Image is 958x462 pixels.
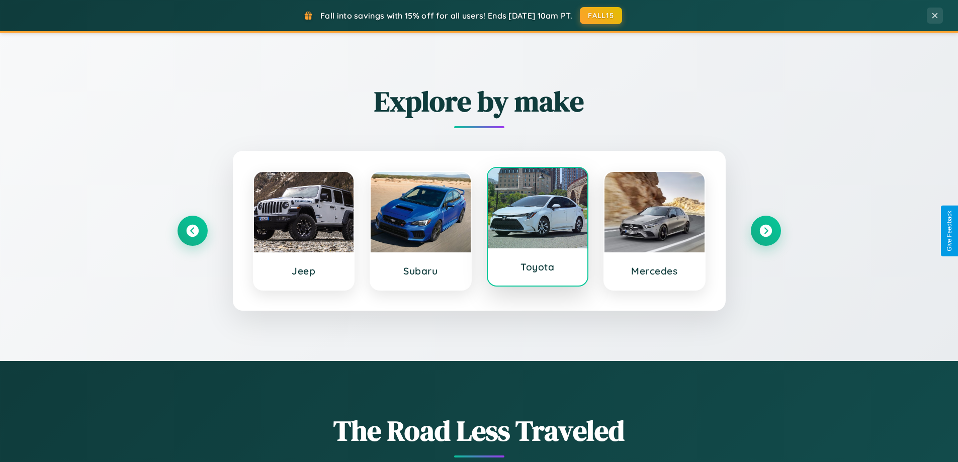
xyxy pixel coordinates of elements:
[946,211,953,251] div: Give Feedback
[320,11,572,21] span: Fall into savings with 15% off for all users! Ends [DATE] 10am PT.
[498,261,578,273] h3: Toyota
[178,82,781,121] h2: Explore by make
[381,265,461,277] h3: Subaru
[615,265,694,277] h3: Mercedes
[178,411,781,450] h1: The Road Less Traveled
[264,265,344,277] h3: Jeep
[580,7,622,24] button: FALL15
